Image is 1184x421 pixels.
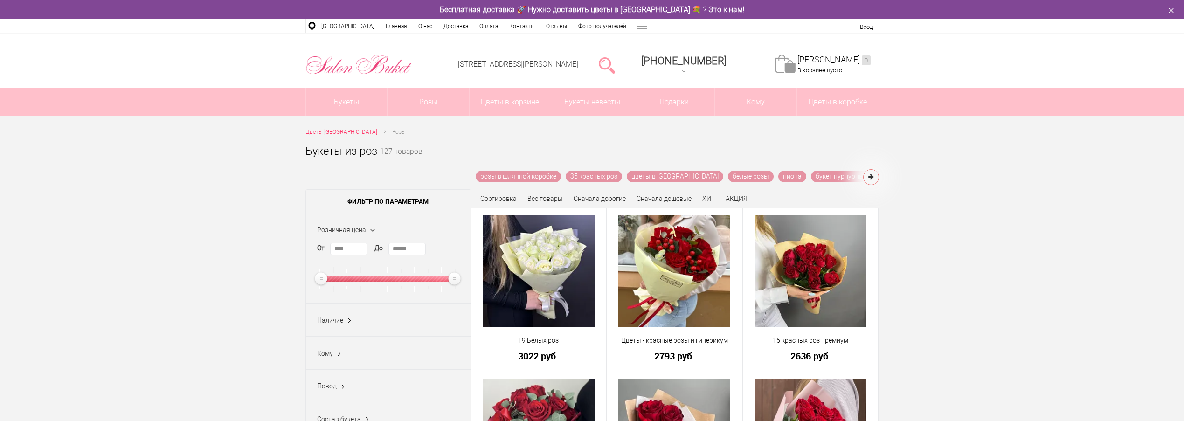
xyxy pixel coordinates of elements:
a: 2793 руб. [613,351,736,361]
a: Подарки [633,88,715,116]
span: В корзине пусто [797,67,842,74]
a: Цветы [GEOGRAPHIC_DATA] [305,127,377,137]
h1: Букеты из роз [305,143,377,159]
a: АКЦИЯ [726,195,748,202]
a: букет пурпурных роз [811,171,884,182]
a: Сначала дорогие [574,195,626,202]
a: розы в шляпной коробке [476,171,561,182]
span: Наличие [317,317,343,324]
small: 127 товаров [380,148,422,171]
a: Цветы в корзине [470,88,551,116]
label: До [374,243,383,253]
a: Фото получателей [573,19,632,33]
span: Повод [317,382,337,390]
a: 35 красных роз [566,171,622,182]
img: Цветы Нижний Новгород [305,53,412,77]
div: Бесплатная доставка 🚀 Нужно доставить цветы в [GEOGRAPHIC_DATA] 💐 ? Это к нам! [298,5,886,14]
a: [GEOGRAPHIC_DATA] [316,19,380,33]
a: Контакты [504,19,540,33]
a: 15 красных роз премиум [749,336,872,345]
a: ХИТ [702,195,715,202]
span: Кому [715,88,796,116]
span: Сортировка [480,195,517,202]
img: 15 красных роз премиум [755,215,866,327]
a: О нас [413,19,438,33]
a: [PERSON_NAME] [797,55,871,65]
a: Все товары [527,195,563,202]
a: Оплата [474,19,504,33]
a: Доставка [438,19,474,33]
a: цветы в [GEOGRAPHIC_DATA] [627,171,723,182]
a: Цветы - красные розы и гиперикум [613,336,736,345]
span: Фильтр по параметрам [306,190,471,213]
a: 2636 руб. [749,351,872,361]
a: [PHONE_NUMBER] [636,52,732,78]
img: 19 Белых роз [483,215,595,327]
a: Сначала дешевые [637,195,692,202]
span: Кому [317,350,333,357]
a: Букеты невесты [551,88,633,116]
a: белые розы [728,171,774,182]
label: От [317,243,325,253]
span: [PHONE_NUMBER] [641,55,727,67]
a: Главная [380,19,413,33]
a: пиона [778,171,806,182]
a: [STREET_ADDRESS][PERSON_NAME] [458,60,578,69]
a: Вход [860,23,873,30]
a: 3022 руб. [477,351,601,361]
span: Розничная цена [317,226,366,234]
span: Цветы [GEOGRAPHIC_DATA] [305,129,377,135]
ins: 0 [862,55,871,65]
a: Букеты [306,88,388,116]
a: Отзывы [540,19,573,33]
img: Цветы - красные розы и гиперикум [618,215,730,327]
a: 19 Белых роз [477,336,601,345]
span: Розы [392,129,406,135]
a: Розы [388,88,469,116]
a: Цветы в коробке [797,88,879,116]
